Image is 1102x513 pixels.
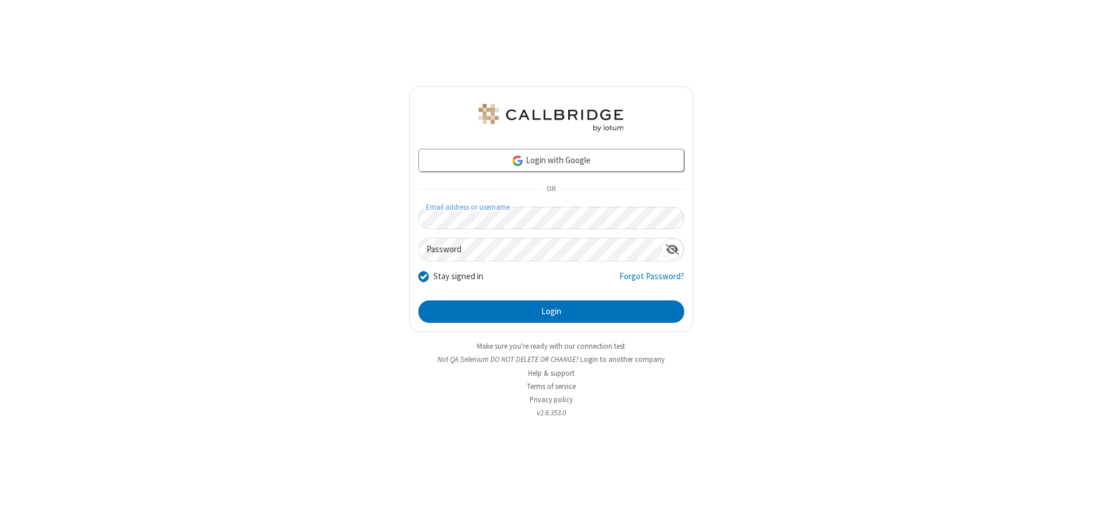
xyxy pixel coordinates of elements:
[419,238,661,261] input: Password
[661,238,684,260] div: Show password
[409,354,693,365] li: Not QA Selenium DO NOT DELETE OR CHANGE?
[409,407,693,418] li: v2.6.353.0
[530,395,573,404] a: Privacy policy
[477,341,625,351] a: Make sure you're ready with our connection test
[476,104,626,132] img: QA Selenium DO NOT DELETE OR CHANGE
[527,381,576,391] a: Terms of service
[542,182,560,198] span: OR
[528,368,575,378] a: Help & support
[1073,483,1093,505] iframe: Chat
[433,270,483,283] label: Stay signed in
[418,300,684,323] button: Login
[418,207,684,229] input: Email address or username
[511,155,524,167] img: google-icon.png
[619,270,684,292] a: Forgot Password?
[580,354,665,365] button: Login to another company
[418,149,684,172] a: Login with Google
